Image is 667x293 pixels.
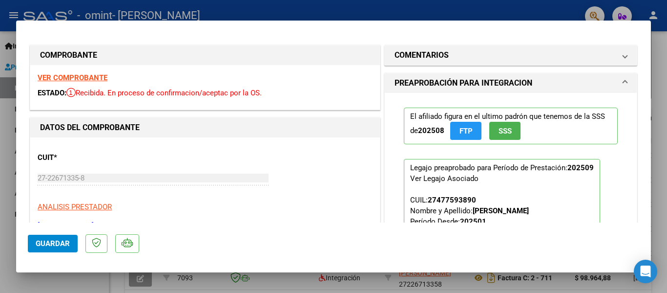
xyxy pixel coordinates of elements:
mat-expansion-panel-header: COMENTARIOS [385,45,637,65]
button: FTP [450,122,481,140]
p: El afiliado figura en el ultimo padrón que tenemos de la SSS de [404,108,618,144]
a: VER COMPROBANTE [38,73,107,82]
p: [PERSON_NAME] [38,220,373,231]
strong: [PERSON_NAME] [473,206,529,215]
mat-expansion-panel-header: PREAPROBACIÓN PARA INTEGRACION [385,73,637,93]
div: Open Intercom Messenger [634,260,657,283]
span: ANALISIS PRESTADOR [38,203,112,211]
span: Guardar [36,239,70,248]
p: Legajo preaprobado para Período de Prestación: [404,159,600,289]
span: CUIL: Nombre y Apellido: Período Desde: Período Hasta: Admite Dependencia: [410,196,566,258]
h1: PREAPROBACIÓN PARA INTEGRACION [395,77,532,89]
strong: 202509 [567,163,594,172]
strong: 202508 [418,126,444,135]
div: 27477593890 [428,195,476,205]
h1: COMENTARIOS [395,49,449,61]
strong: DATOS DEL COMPROBANTE [40,123,140,132]
span: FTP [459,127,473,135]
span: SSS [499,127,512,135]
div: Ver Legajo Asociado [410,173,479,184]
p: CUIT [38,152,138,163]
strong: COMPROBANTE [40,50,97,60]
span: ESTADO: [38,89,66,97]
strong: 202501 [460,217,486,226]
button: Guardar [28,235,78,252]
button: SSS [489,122,521,140]
span: Recibida. En proceso de confirmacion/aceptac por la OS. [66,89,262,97]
